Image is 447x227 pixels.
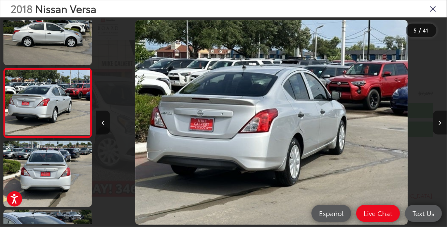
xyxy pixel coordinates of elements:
[35,1,96,16] span: Nissan Versa
[311,205,351,222] a: Español
[418,28,422,33] span: /
[360,209,396,217] span: Live Chat
[433,111,447,134] button: Next image
[96,111,110,134] button: Previous image
[4,70,91,136] img: 2018 Nissan Versa 1.6 S Plus
[414,26,417,34] span: 5
[96,20,447,225] div: 2018 Nissan Versa 1.6 S Plus 4
[423,26,429,34] span: 41
[405,205,442,222] a: Text Us
[2,140,93,208] img: 2018 Nissan Versa 1.6 S Plus
[316,209,347,217] span: Español
[356,205,400,222] a: Live Chat
[11,1,32,16] span: 2018
[430,4,436,13] i: Close gallery
[409,209,438,217] span: Text Us
[135,20,408,225] img: 2018 Nissan Versa 1.6 S Plus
